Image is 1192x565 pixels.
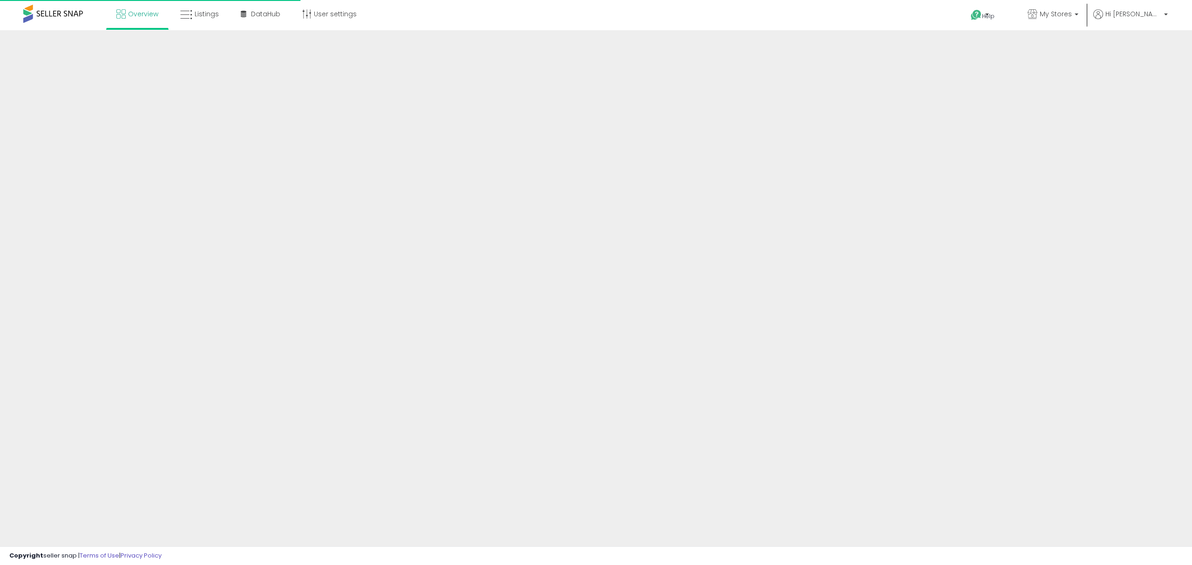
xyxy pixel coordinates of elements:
span: Help [982,12,995,20]
a: Help [963,2,1013,30]
span: Listings [195,9,219,19]
span: Overview [128,9,158,19]
span: My Stores [1040,9,1072,19]
i: Get Help [970,9,982,21]
span: Hi [PERSON_NAME] [1105,9,1161,19]
span: DataHub [251,9,280,19]
a: Hi [PERSON_NAME] [1093,9,1168,30]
